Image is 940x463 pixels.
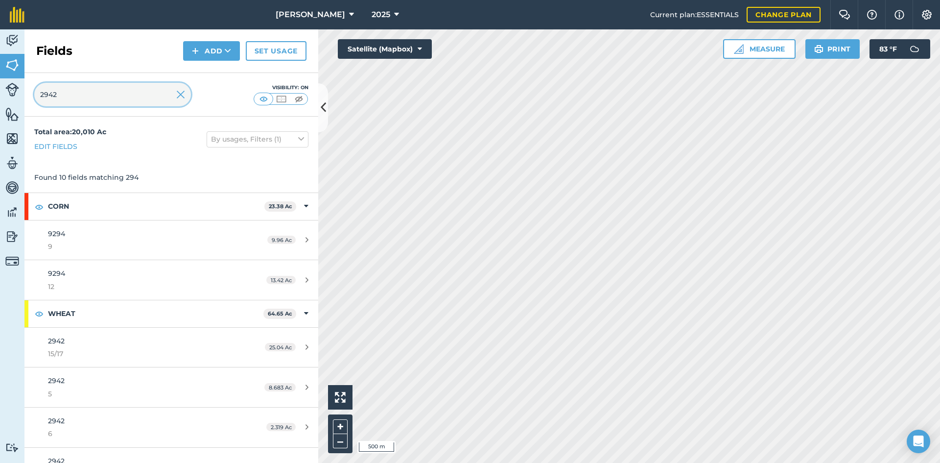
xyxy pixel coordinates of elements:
[5,107,19,122] img: svg+xml;base64,PHN2ZyB4bWxucz0iaHR0cDovL3d3dy53My5vcmcvMjAwMC9zdmciIHdpZHRoPSI1NiIgaGVpZ2h0PSI2MC...
[905,39,924,59] img: svg+xml;base64,PD94bWwgdmVyc2lvbj0iMS4wIiBlbmNvZGluZz0idXRmLTgiPz4KPCEtLSBHZW5lcmF0b3I6IEFkb2JlIE...
[266,276,296,284] span: 13.42 Ac
[48,241,232,252] span: 9
[335,392,346,403] img: Four arrows, one pointing top left, one top right, one bottom right and the last bottom left
[921,10,933,20] img: A cog icon
[907,430,930,453] div: Open Intercom Messenger
[48,337,65,345] span: 2942
[34,83,191,106] input: Search
[5,33,19,48] img: svg+xml;base64,PD94bWwgdmVyc2lvbj0iMS4wIiBlbmNvZGluZz0idXRmLTgiPz4KPCEtLSBHZW5lcmF0b3I6IEFkb2JlIE...
[48,193,264,219] strong: CORN
[34,127,106,136] strong: Total area : 20,010 Ac
[814,43,823,55] img: svg+xml;base64,PHN2ZyB4bWxucz0iaHR0cDovL3d3dy53My5vcmcvMjAwMC9zdmciIHdpZHRoPSIxOSIgaGVpZ2h0PSIyNC...
[192,45,199,57] img: svg+xml;base64,PHN2ZyB4bWxucz0iaHR0cDovL3d3dy53My5vcmcvMjAwMC9zdmciIHdpZHRoPSIxNCIgaGVpZ2h0PSIyNC...
[269,203,292,210] strong: 23.38 Ac
[34,141,77,152] a: Edit fields
[268,310,292,317] strong: 64.65 Ac
[266,423,296,431] span: 2.319 Ac
[24,193,318,219] div: CORN23.38 Ac
[333,434,348,448] button: –
[839,10,850,20] img: Two speech bubbles overlapping with the left bubble in the forefront
[267,236,296,244] span: 9.96 Ac
[734,44,744,54] img: Ruler icon
[48,376,65,385] span: 2942
[24,367,318,407] a: 294258.683 Ac
[258,94,270,104] img: svg+xml;base64,PHN2ZyB4bWxucz0iaHR0cDovL3d3dy53My5vcmcvMjAwMC9zdmciIHdpZHRoPSI1MCIgaGVpZ2h0PSI0MC...
[275,94,287,104] img: svg+xml;base64,PHN2ZyB4bWxucz0iaHR0cDovL3d3dy53My5vcmcvMjAwMC9zdmciIHdpZHRoPSI1MCIgaGVpZ2h0PSI0MC...
[207,131,308,147] button: By usages, Filters (1)
[35,308,44,319] img: svg+xml;base64,PHN2ZyB4bWxucz0iaHR0cDovL3d3dy53My5vcmcvMjAwMC9zdmciIHdpZHRoPSIxOCIgaGVpZ2h0PSIyNC...
[723,39,796,59] button: Measure
[372,9,390,21] span: 2025
[24,220,318,260] a: 929499.96 Ac
[5,83,19,97] img: svg+xml;base64,PD94bWwgdmVyc2lvbj0iMS4wIiBlbmNvZGluZz0idXRmLTgiPz4KPCEtLSBHZW5lcmF0b3I6IEFkb2JlIE...
[254,84,308,92] div: Visibility: On
[48,229,65,238] span: 9294
[5,58,19,73] img: svg+xml;base64,PHN2ZyB4bWxucz0iaHR0cDovL3d3dy53My5vcmcvMjAwMC9zdmciIHdpZHRoPSI1NiIgaGVpZ2h0PSI2MC...
[48,428,232,439] span: 6
[48,389,232,399] span: 5
[338,39,432,59] button: Satellite (Mapbox)
[5,180,19,195] img: svg+xml;base64,PD94bWwgdmVyc2lvbj0iMS4wIiBlbmNvZGluZz0idXRmLTgiPz4KPCEtLSBHZW5lcmF0b3I6IEFkb2JlIE...
[246,41,306,61] a: Set usage
[293,94,305,104] img: svg+xml;base64,PHN2ZyB4bWxucz0iaHR0cDovL3d3dy53My5vcmcvMjAwMC9zdmciIHdpZHRoPSI1MCIgaGVpZ2h0PSI0MC...
[183,41,240,61] button: Add
[869,39,930,59] button: 83 °F
[265,343,296,351] span: 25.04 Ac
[894,9,904,21] img: svg+xml;base64,PHN2ZyB4bWxucz0iaHR0cDovL3d3dy53My5vcmcvMjAwMC9zdmciIHdpZHRoPSIxNyIgaGVpZ2h0PSIxNy...
[36,43,72,59] h2: Fields
[5,229,19,244] img: svg+xml;base64,PD94bWwgdmVyc2lvbj0iMS4wIiBlbmNvZGluZz0idXRmLTgiPz4KPCEtLSBHZW5lcmF0b3I6IEFkb2JlIE...
[650,9,739,20] span: Current plan : ESSENTIALS
[48,269,65,278] span: 9294
[24,328,318,367] a: 294215/1725.04 Ac
[48,348,232,359] span: 15/17
[24,300,318,327] div: WHEAT64.65 Ac
[35,201,44,213] img: svg+xml;base64,PHN2ZyB4bWxucz0iaHR0cDovL3d3dy53My5vcmcvMjAwMC9zdmciIHdpZHRoPSIxOCIgaGVpZ2h0PSIyNC...
[48,300,263,327] strong: WHEAT
[5,254,19,268] img: svg+xml;base64,PD94bWwgdmVyc2lvbj0iMS4wIiBlbmNvZGluZz0idXRmLTgiPz4KPCEtLSBHZW5lcmF0b3I6IEFkb2JlIE...
[10,7,24,23] img: fieldmargin Logo
[48,281,232,292] span: 12
[866,10,878,20] img: A question mark icon
[48,416,65,425] span: 2942
[24,260,318,300] a: 92941213.42 Ac
[24,162,318,193] div: Found 10 fields matching 294
[747,7,821,23] a: Change plan
[5,443,19,452] img: svg+xml;base64,PD94bWwgdmVyc2lvbj0iMS4wIiBlbmNvZGluZz0idXRmLTgiPz4KPCEtLSBHZW5lcmF0b3I6IEFkb2JlIE...
[333,419,348,434] button: +
[879,39,897,59] span: 83 ° F
[5,131,19,146] img: svg+xml;base64,PHN2ZyB4bWxucz0iaHR0cDovL3d3dy53My5vcmcvMjAwMC9zdmciIHdpZHRoPSI1NiIgaGVpZ2h0PSI2MC...
[805,39,860,59] button: Print
[24,408,318,447] a: 294262.319 Ac
[176,89,185,100] img: svg+xml;base64,PHN2ZyB4bWxucz0iaHR0cDovL3d3dy53My5vcmcvMjAwMC9zdmciIHdpZHRoPSIyMiIgaGVpZ2h0PSIzMC...
[5,156,19,171] img: svg+xml;base64,PD94bWwgdmVyc2lvbj0iMS4wIiBlbmNvZGluZz0idXRmLTgiPz4KPCEtLSBHZW5lcmF0b3I6IEFkb2JlIE...
[5,205,19,219] img: svg+xml;base64,PD94bWwgdmVyc2lvbj0iMS4wIiBlbmNvZGluZz0idXRmLTgiPz4KPCEtLSBHZW5lcmF0b3I6IEFkb2JlIE...
[276,9,345,21] span: [PERSON_NAME]
[264,383,296,391] span: 8.683 Ac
